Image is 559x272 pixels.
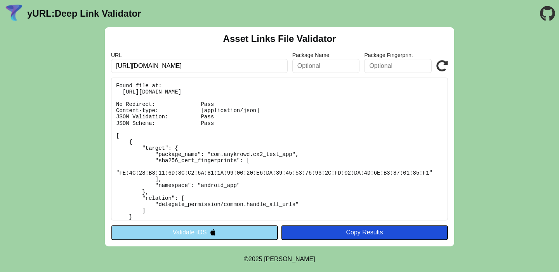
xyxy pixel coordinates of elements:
h2: Asset Links File Validator [223,33,336,44]
label: Package Fingerprint [364,52,432,58]
a: yURL:Deep Link Validator [27,8,141,19]
div: Copy Results [285,229,444,236]
footer: © [244,246,315,272]
button: Copy Results [281,225,448,240]
input: Optional [364,59,432,73]
span: 2025 [248,256,262,262]
a: Michael Ibragimchayev's Personal Site [264,256,315,262]
img: yURL Logo [4,3,24,24]
pre: Found file at: [URL][DOMAIN_NAME] No Redirect: Pass Content-type: [application/json] JSON Validat... [111,78,448,220]
button: Validate iOS [111,225,278,240]
input: Optional [292,59,360,73]
img: appleIcon.svg [210,229,216,236]
label: URL [111,52,288,58]
input: Required [111,59,288,73]
label: Package Name [292,52,360,58]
